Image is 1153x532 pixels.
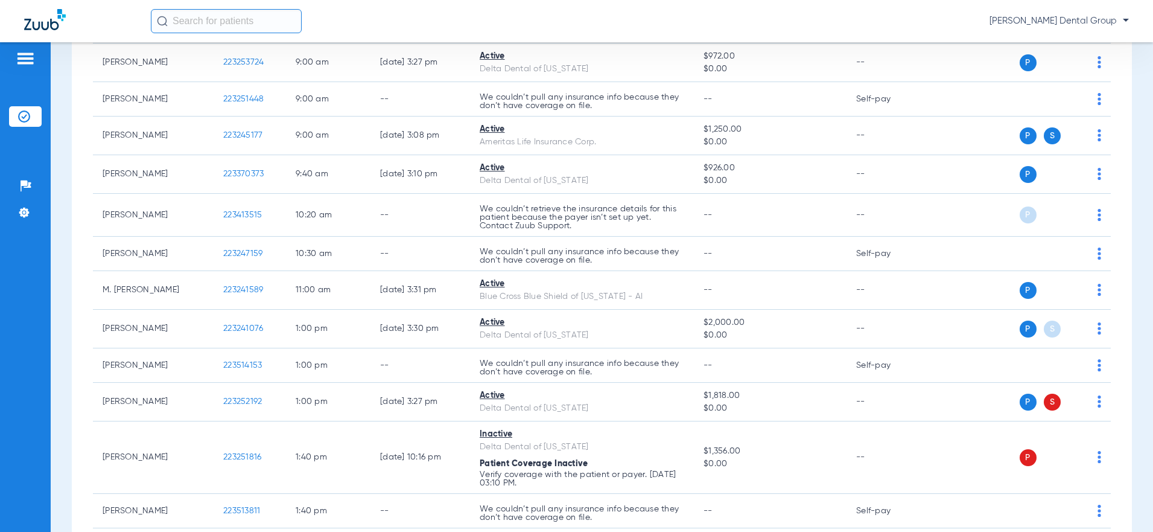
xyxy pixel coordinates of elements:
td: 9:00 AM [286,82,370,117]
span: -- [704,361,713,370]
span: 223245177 [223,131,262,139]
td: [PERSON_NAME] [93,117,214,155]
span: 223513811 [223,507,260,515]
img: Search Icon [157,16,168,27]
span: -- [704,507,713,515]
td: -- [846,271,928,310]
span: S [1044,321,1061,338]
img: group-dot-blue.svg [1097,451,1101,463]
td: [DATE] 3:27 PM [370,383,470,421]
img: group-dot-blue.svg [1097,93,1101,105]
div: Inactive [480,428,684,441]
td: 9:00 AM [286,43,370,82]
p: We couldn’t pull any insurance info because they don’t have coverage on file. [480,248,684,264]
span: 223252192 [223,397,262,406]
input: Search for patients [151,9,302,33]
span: -- [704,249,713,258]
p: We couldn’t pull any insurance info because they don’t have coverage on file. [480,359,684,376]
span: [PERSON_NAME] Dental Group [989,15,1129,27]
td: 10:20 AM [286,194,370,237]
td: -- [370,494,470,528]
span: $0.00 [704,175,837,187]
td: 1:00 PM [286,383,370,421]
span: P [1020,207,1037,223]
td: 10:30 AM [286,237,370,271]
span: $972.00 [704,50,837,63]
td: [PERSON_NAME] [93,310,214,348]
div: Active [480,123,684,136]
iframe: Chat Widget [1093,474,1153,532]
td: -- [370,82,470,117]
img: group-dot-blue.svg [1097,168,1101,180]
td: 9:00 AM [286,117,370,155]
div: Delta Dental of [US_STATE] [480,441,684,453]
span: 223253724 [223,58,264,66]
td: -- [370,194,470,237]
img: group-dot-blue.svg [1097,129,1101,141]
img: Zuub Logo [24,9,66,30]
span: 223241589 [223,286,263,294]
td: [DATE] 3:31 PM [370,271,470,310]
span: $0.00 [704,402,837,415]
span: 223514153 [223,361,262,370]
td: [PERSON_NAME] [93,237,214,271]
div: Delta Dental of [US_STATE] [480,402,684,415]
div: Delta Dental of [US_STATE] [480,175,684,187]
img: group-dot-blue.svg [1097,322,1101,335]
p: We couldn’t pull any insurance info because they don’t have coverage on file. [480,505,684,522]
td: M. [PERSON_NAME] [93,271,214,310]
td: -- [846,117,928,155]
div: Delta Dental of [US_STATE] [480,329,684,342]
div: Active [480,50,684,63]
img: group-dot-blue.svg [1097,359,1101,371]
td: 1:00 PM [286,310,370,348]
span: P [1020,282,1037,299]
td: -- [846,194,928,237]
td: Self-pay [846,82,928,117]
div: Active [480,278,684,290]
p: Verify coverage with the patient or payer. [DATE] 03:10 PM. [480,470,684,487]
div: Blue Cross Blue Shield of [US_STATE] - AI [480,290,684,303]
div: Active [480,162,684,175]
td: [DATE] 3:10 PM [370,155,470,194]
span: -- [704,95,713,103]
td: -- [846,43,928,82]
td: [PERSON_NAME] [93,155,214,194]
span: 223251816 [223,453,261,461]
span: 223241076 [223,324,263,333]
td: [DATE] 3:27 PM [370,43,470,82]
img: group-dot-blue.svg [1097,209,1101,221]
td: -- [846,421,928,494]
span: $0.00 [704,136,837,149]
td: [PERSON_NAME] [93,194,214,237]
td: 1:40 PM [286,421,370,494]
span: P [1020,166,1037,183]
td: [PERSON_NAME] [93,43,214,82]
span: -- [704,286,713,294]
td: [PERSON_NAME] [93,82,214,117]
span: 223251448 [223,95,264,103]
span: 223370373 [223,170,264,178]
span: Patient Coverage Inactive [480,460,588,468]
span: P [1020,54,1037,71]
span: -- [704,211,713,219]
span: $1,356.00 [704,445,837,458]
td: [DATE] 3:08 PM [370,117,470,155]
td: [DATE] 3:30 PM [370,310,470,348]
span: $0.00 [704,329,837,342]
span: P [1020,321,1037,338]
span: S [1044,127,1061,144]
span: $0.00 [704,63,837,75]
td: -- [846,155,928,194]
td: Self-pay [846,494,928,528]
td: [DATE] 10:16 PM [370,421,470,494]
td: Self-pay [846,237,928,271]
span: $2,000.00 [704,316,837,329]
div: Active [480,316,684,329]
td: 1:00 PM [286,348,370,383]
img: group-dot-blue.svg [1097,284,1101,296]
div: Delta Dental of [US_STATE] [480,63,684,75]
img: group-dot-blue.svg [1097,56,1101,68]
span: P [1020,127,1037,144]
img: hamburger-icon [16,51,35,66]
